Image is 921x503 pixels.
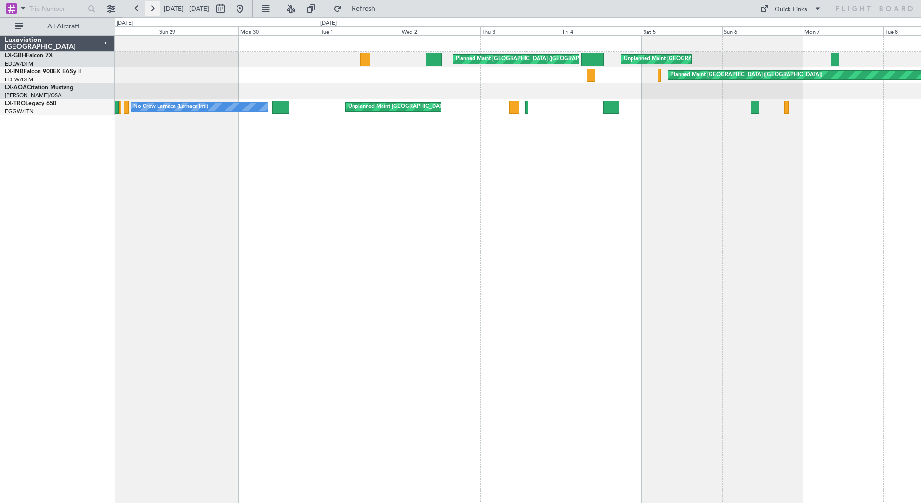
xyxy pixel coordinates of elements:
[5,69,81,75] a: LX-INBFalcon 900EX EASy II
[320,19,337,27] div: [DATE]
[343,5,384,12] span: Refresh
[5,60,33,67] a: EDLW/DTM
[561,26,641,35] div: Fri 4
[5,53,53,59] a: LX-GBHFalcon 7X
[722,26,803,35] div: Sun 6
[5,85,27,91] span: LX-AOA
[5,108,34,115] a: EGGW/LTN
[803,26,883,35] div: Mon 7
[480,26,561,35] div: Thu 3
[29,1,85,16] input: Trip Number
[624,52,766,66] div: Unplanned Maint [GEOGRAPHIC_DATA] (Al Maktoum Intl)
[775,5,807,14] div: Quick Links
[11,19,105,34] button: All Aircraft
[117,19,133,27] div: [DATE]
[158,26,238,35] div: Sun 29
[5,76,33,83] a: EDLW/DTM
[77,26,158,35] div: Sat 28
[456,52,607,66] div: Planned Maint [GEOGRAPHIC_DATA] ([GEOGRAPHIC_DATA])
[238,26,319,35] div: Mon 30
[5,101,56,106] a: LX-TROLegacy 650
[5,53,26,59] span: LX-GBH
[133,100,208,114] div: No Crew Larnaca (Larnaca Intl)
[5,85,74,91] a: LX-AOACitation Mustang
[5,101,26,106] span: LX-TRO
[164,4,209,13] span: [DATE] - [DATE]
[642,26,722,35] div: Sat 5
[329,1,387,16] button: Refresh
[400,26,480,35] div: Wed 2
[5,92,62,99] a: [PERSON_NAME]/QSA
[25,23,102,30] span: All Aircraft
[671,68,822,82] div: Planned Maint [GEOGRAPHIC_DATA] ([GEOGRAPHIC_DATA])
[755,1,827,16] button: Quick Links
[5,69,24,75] span: LX-INB
[319,26,399,35] div: Tue 1
[348,100,507,114] div: Unplanned Maint [GEOGRAPHIC_DATA] ([GEOGRAPHIC_DATA])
